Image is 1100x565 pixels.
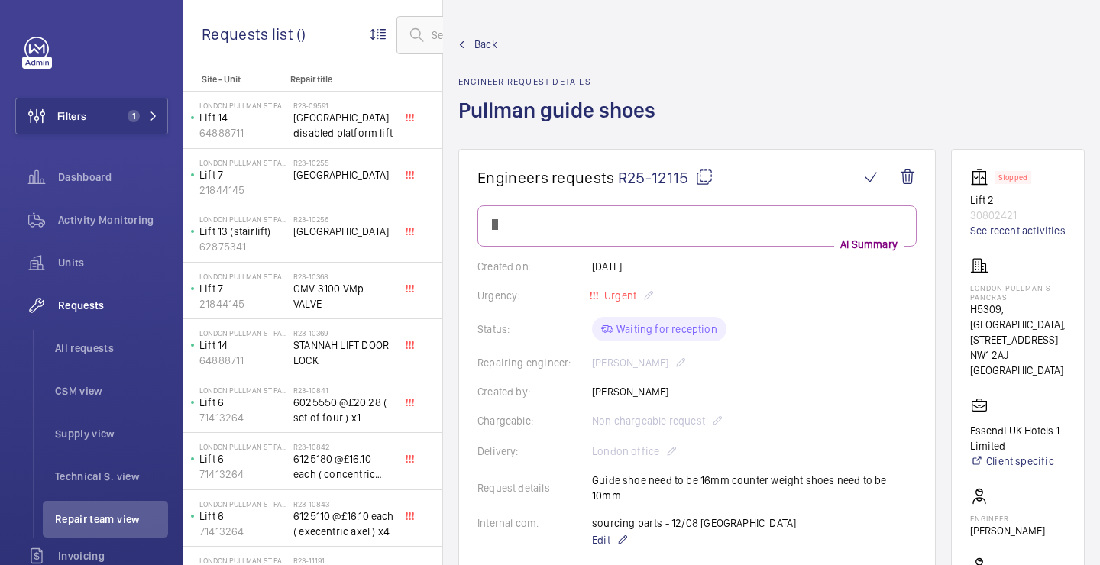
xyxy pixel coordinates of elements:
[199,239,287,254] p: 62875341
[293,386,394,395] h2: R23-10841
[199,442,287,451] p: LONDON PULLMAN ST PANCRAS
[293,499,394,508] h2: R23-10843
[293,337,394,368] span: STANNAH LIFT DOOR LOCK
[998,175,1027,180] p: Stopped
[592,532,610,547] span: Edit
[618,168,713,187] span: R25-12115
[970,454,1066,469] a: Client specific
[293,101,394,110] h2: R23-09591
[15,98,168,134] button: Filters1
[199,337,287,353] p: Lift 14
[970,223,1066,238] a: See recent activities
[128,110,140,122] span: 1
[970,168,995,186] img: elevator.svg
[970,514,1045,523] p: Engineer
[55,512,168,527] span: Repair team view
[970,302,1066,347] p: H5309, [GEOGRAPHIC_DATA], [STREET_ADDRESS]
[199,353,287,368] p: 64888711
[970,523,1045,538] p: [PERSON_NAME]
[293,215,394,224] h2: R23-10256
[293,167,394,182] span: [GEOGRAPHIC_DATA]
[199,281,287,296] p: Lift 7
[199,110,287,125] p: Lift 14
[199,328,287,337] p: LONDON PULLMAN ST PANCRAS
[55,426,168,441] span: Supply view
[293,508,394,539] span: 6125110 @£16.10 each ( execentric axel ) x4
[199,499,287,508] p: LONDON PULLMAN ST PANCRAS
[458,76,665,87] h2: Engineer request details
[199,182,287,198] p: 21844145
[199,467,287,482] p: 71413264
[58,255,168,270] span: Units
[58,212,168,228] span: Activity Monitoring
[199,272,287,281] p: LONDON PULLMAN ST PANCRAS
[58,169,168,185] span: Dashboard
[458,96,665,149] h1: Pullman guide shoes
[58,298,168,313] span: Requests
[970,208,1066,223] p: 30802421
[293,158,394,167] h2: R23-10255
[293,451,394,482] span: 6125180 @£16.10 each ( concentric axel ) x4
[293,272,394,281] h2: R23-10368
[58,548,168,563] span: Invoicing
[199,410,287,425] p: 71413264
[970,192,1066,208] p: Lift 2
[970,283,1066,302] p: LONDON PULLMAN ST PANCRAS
[183,74,284,85] p: Site - Unit
[199,224,287,239] p: Lift 13 (stairlift)
[199,167,287,182] p: Lift 7
[199,395,287,410] p: Lift 6
[396,16,642,54] input: Search by request or quote number
[199,215,287,224] p: LONDON PULLMAN ST PANCRAS
[199,125,287,140] p: 64888711
[199,296,287,312] p: 21844145
[199,556,287,565] p: LONDON PULLMAN ST PANCRAS
[199,101,287,110] p: LONDON PULLMAN ST PANCRAS
[293,395,394,425] span: 6025550 @£20.28 ( set of four ) x1
[477,168,615,187] span: Engineers requests
[199,524,287,539] p: 71413264
[199,451,287,467] p: Lift 6
[290,74,391,85] p: Repair title
[202,24,296,44] span: Requests list
[834,237,904,252] p: AI Summary
[293,110,394,140] span: [GEOGRAPHIC_DATA] disabled platform lift
[970,423,1066,454] p: Essendi UK Hotels 1 Limited
[199,386,287,395] p: LONDON PULLMAN ST PANCRAS
[293,556,394,565] h2: R23-11191
[293,328,394,337] h2: R23-10369
[55,341,168,356] span: All requests
[57,108,86,124] span: Filters
[55,383,168,399] span: CSM view
[293,224,394,239] span: [GEOGRAPHIC_DATA]
[293,442,394,451] h2: R23-10842
[55,469,168,484] span: Technical S. view
[474,37,497,52] span: Back
[293,281,394,312] span: GMV 3100 VMp VALVE
[970,347,1066,378] p: NW1 2AJ [GEOGRAPHIC_DATA]
[199,158,287,167] p: LONDON PULLMAN ST PANCRAS
[199,508,287,524] p: Lift 6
